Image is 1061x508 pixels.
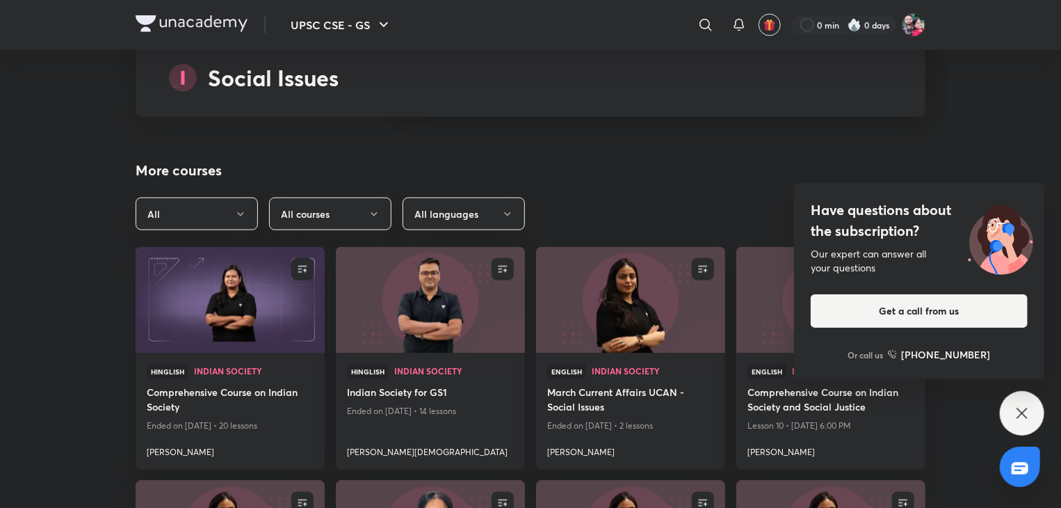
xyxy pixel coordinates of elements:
[269,198,391,230] button: All courses
[169,64,197,92] img: syllabus-subject-icon
[334,246,526,354] img: new-thumbnail
[534,246,727,354] img: new-thumbnail
[592,367,714,375] span: Indian Society
[347,440,514,459] a: [PERSON_NAME][DEMOGRAPHIC_DATA]
[747,417,914,435] p: Lesson 10 • [DATE] 6:00 PM
[394,367,514,376] a: Indian Society
[547,440,714,459] a: [PERSON_NAME]
[792,367,914,375] span: Indian Society
[888,347,991,362] a: [PHONE_NUMBER]
[759,14,781,36] button: avatar
[147,364,188,379] span: Hinglish
[848,349,884,361] p: Or call us
[811,294,1028,328] button: Get a call from us
[133,246,326,354] img: new-thumbnail
[747,385,914,417] a: Comprehensive Course on Indian Society and Social Justice
[347,402,514,420] p: Ended on [DATE] • 14 lessons
[811,200,1028,241] h4: Have questions about the subscription?
[747,364,786,379] span: English
[136,160,725,181] h2: More courses
[147,417,314,435] p: Ended on [DATE] • 20 lessons
[147,440,314,459] a: [PERSON_NAME]
[848,18,861,32] img: streak
[763,19,776,31] img: avatar
[811,247,1028,275] div: Our expert can answer all your questions
[547,385,714,417] a: March Current Affairs UCAN - Social Issues
[136,198,258,230] button: All
[736,247,925,353] a: new-thumbnail
[403,198,525,230] button: All languages
[194,367,314,376] a: Indian Society
[792,367,914,376] a: Indian Society
[347,364,389,379] span: Hinglish
[136,15,248,32] img: Company Logo
[592,367,714,376] a: Indian Society
[208,61,339,95] h2: Social Issues
[547,417,714,435] p: Ended on [DATE] • 2 lessons
[747,440,914,459] a: [PERSON_NAME]
[902,13,925,37] img: Akash Srivastava
[347,385,514,402] a: Indian Society for GS1
[136,247,325,353] a: new-thumbnail
[547,364,586,379] span: English
[336,247,525,353] a: new-thumbnail
[957,200,1044,275] img: ttu_illustration_new.svg
[194,367,314,375] span: Indian Society
[136,15,248,35] a: Company Logo
[536,247,725,353] a: new-thumbnail
[394,367,514,375] span: Indian Society
[147,385,314,417] a: Comprehensive Course on Indian Society
[902,347,991,362] h6: [PHONE_NUMBER]
[282,11,400,39] button: UPSC CSE - GS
